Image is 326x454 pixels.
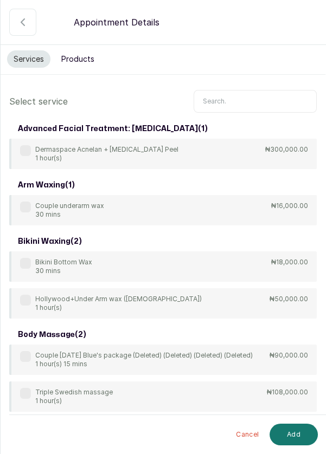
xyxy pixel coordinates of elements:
h3: body massage ( 2 ) [18,329,86,340]
p: ₦108,000.00 [267,388,308,397]
p: 1 hour(s) [35,397,113,405]
p: 1 hour(s) 15 mins [35,360,253,368]
p: ₦300,000.00 [265,145,308,154]
button: Cancel [229,424,265,445]
p: Hollywood+Under Arm wax ([DEMOGRAPHIC_DATA]) [35,295,202,303]
h3: bikini waxing ( 2 ) [18,236,82,247]
p: Select service [9,95,68,108]
p: Couple underarm wax [35,202,104,210]
p: ₦16,000.00 [271,202,308,210]
p: Triple Swedish massage [35,388,113,397]
p: Bikini Bottom Wax [35,258,92,267]
button: Services [7,50,50,68]
button: Add [270,424,318,445]
p: 30 mins [35,210,104,219]
button: Products [55,50,101,68]
p: 30 mins [35,267,92,275]
p: 1 hour(s) [35,154,178,163]
p: Dermaspace Acnelan + [MEDICAL_DATA] Peel [35,145,178,154]
input: Search. [194,90,317,113]
h3: arm waxing ( 1 ) [18,180,75,191]
p: ₦50,000.00 [270,295,308,303]
p: Appointment Details [74,16,159,29]
p: ₦90,000.00 [270,351,308,360]
p: 1 hour(s) [35,303,202,312]
h3: advanced facial treatment: [MEDICAL_DATA] ( 1 ) [18,124,208,134]
p: ₦18,000.00 [271,258,308,267]
p: Couple [DATE] Blue's package (Deleted) (Deleted) (Deleted) (Deleted) [35,351,253,360]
